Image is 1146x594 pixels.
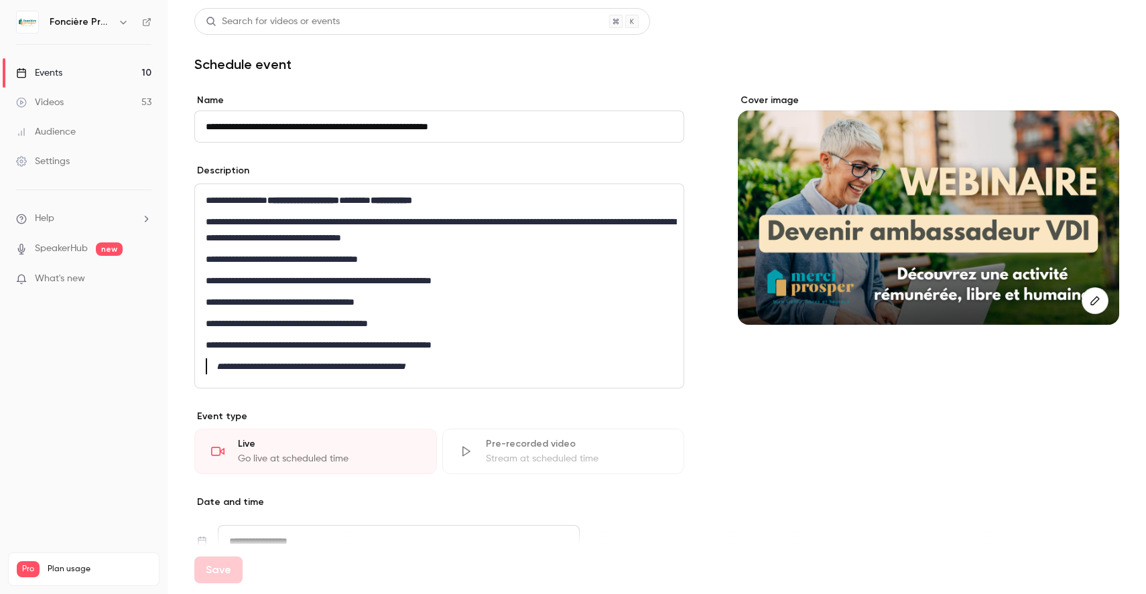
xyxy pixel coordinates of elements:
[194,496,684,509] p: Date and time
[238,437,420,451] div: Live
[206,15,340,29] div: Search for videos or events
[194,410,684,423] p: Event type
[17,11,38,33] img: Foncière Prosper
[16,96,64,109] div: Videos
[50,15,113,29] h6: Foncière Prosper
[48,564,151,575] span: Plan usage
[16,66,62,80] div: Events
[17,561,40,577] span: Pro
[96,242,123,256] span: new
[194,164,249,177] label: Description
[35,242,88,256] a: SpeakerHub
[738,94,1119,107] label: Cover image
[194,94,684,107] label: Name
[238,452,420,465] div: Go live at scheduled time
[16,212,151,226] li: help-dropdown-opener
[486,452,668,465] div: Stream at scheduled time
[35,272,85,286] span: What's new
[16,155,70,168] div: Settings
[195,184,684,388] div: editor
[442,429,685,474] div: Pre-recorded videoStream at scheduled time
[218,525,580,557] input: Tue, Feb 17, 2026
[194,56,1119,72] h1: Schedule event
[35,212,54,226] span: Help
[486,437,668,451] div: Pre-recorded video
[194,429,437,474] div: LiveGo live at scheduled time
[194,183,684,388] section: description
[135,273,151,285] iframe: Noticeable Trigger
[16,125,76,139] div: Audience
